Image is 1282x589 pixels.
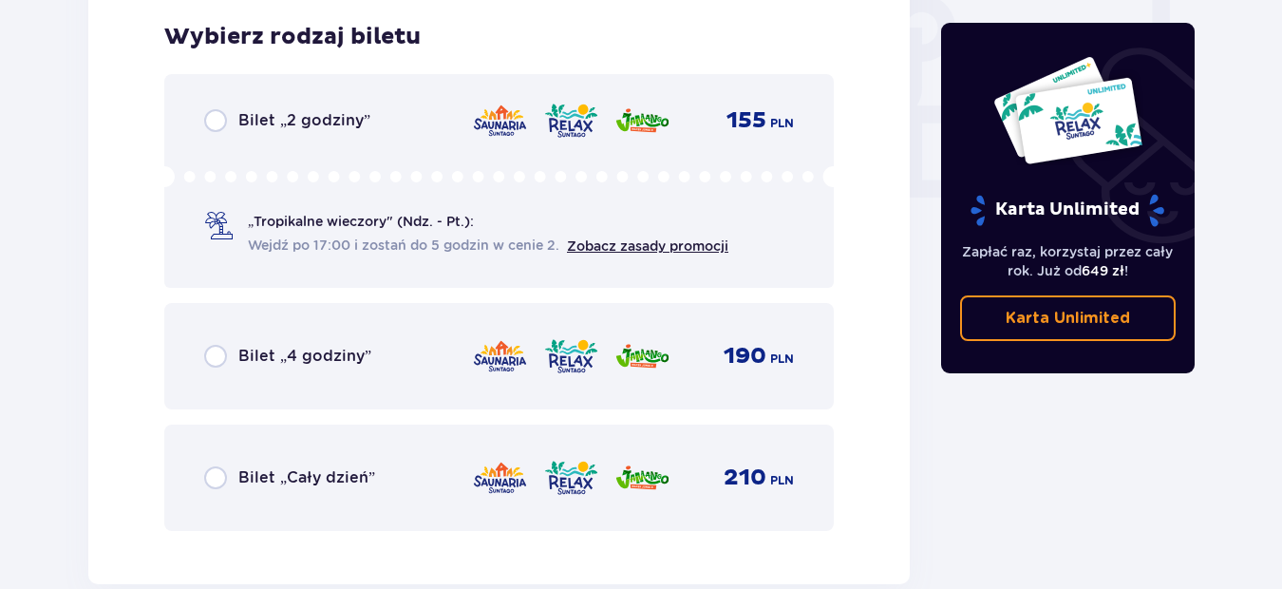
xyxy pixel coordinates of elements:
[992,55,1143,165] img: Dwie karty całoroczne do Suntago z napisem 'UNLIMITED RELAX', na białym tle z tropikalnymi liśćmi...
[1006,308,1130,329] p: Karta Unlimited
[567,238,728,254] a: Zobacz zasady promocji
[472,458,528,498] img: Saunaria
[614,336,670,376] img: Jamango
[614,458,670,498] img: Jamango
[969,194,1166,227] p: Karta Unlimited
[724,464,766,492] span: 210
[164,23,421,51] h3: Wybierz rodzaj biletu
[238,467,375,488] span: Bilet „Cały dzień”
[770,115,794,132] span: PLN
[726,106,766,135] span: 155
[543,101,599,141] img: Relax
[543,336,599,376] img: Relax
[960,295,1177,341] a: Karta Unlimited
[614,101,670,141] img: Jamango
[724,342,766,370] span: 190
[543,458,599,498] img: Relax
[770,351,794,368] span: PLN
[472,101,528,141] img: Saunaria
[1082,263,1124,278] span: 649 zł
[472,336,528,376] img: Saunaria
[770,472,794,489] span: PLN
[248,212,474,231] span: „Tropikalne wieczory" (Ndz. - Pt.):
[238,346,371,367] span: Bilet „4 godziny”
[238,110,370,131] span: Bilet „2 godziny”
[960,242,1177,280] p: Zapłać raz, korzystaj przez cały rok. Już od !
[248,236,559,255] span: Wejdź po 17:00 i zostań do 5 godzin w cenie 2.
